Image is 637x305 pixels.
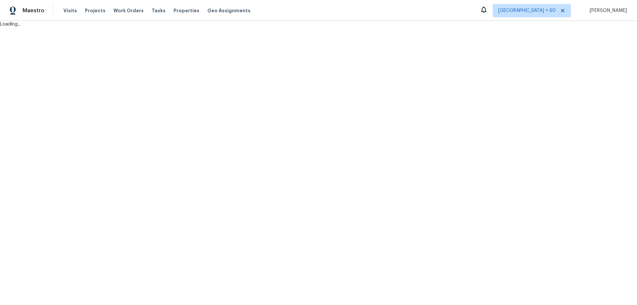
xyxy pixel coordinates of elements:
span: Work Orders [113,7,144,14]
span: Visits [63,7,77,14]
span: Properties [174,7,199,14]
span: Maestro [23,7,44,14]
span: [PERSON_NAME] [587,7,627,14]
span: Tasks [152,8,166,13]
span: Geo Assignments [207,7,250,14]
span: [GEOGRAPHIC_DATA] + 60 [498,7,556,14]
span: Projects [85,7,106,14]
